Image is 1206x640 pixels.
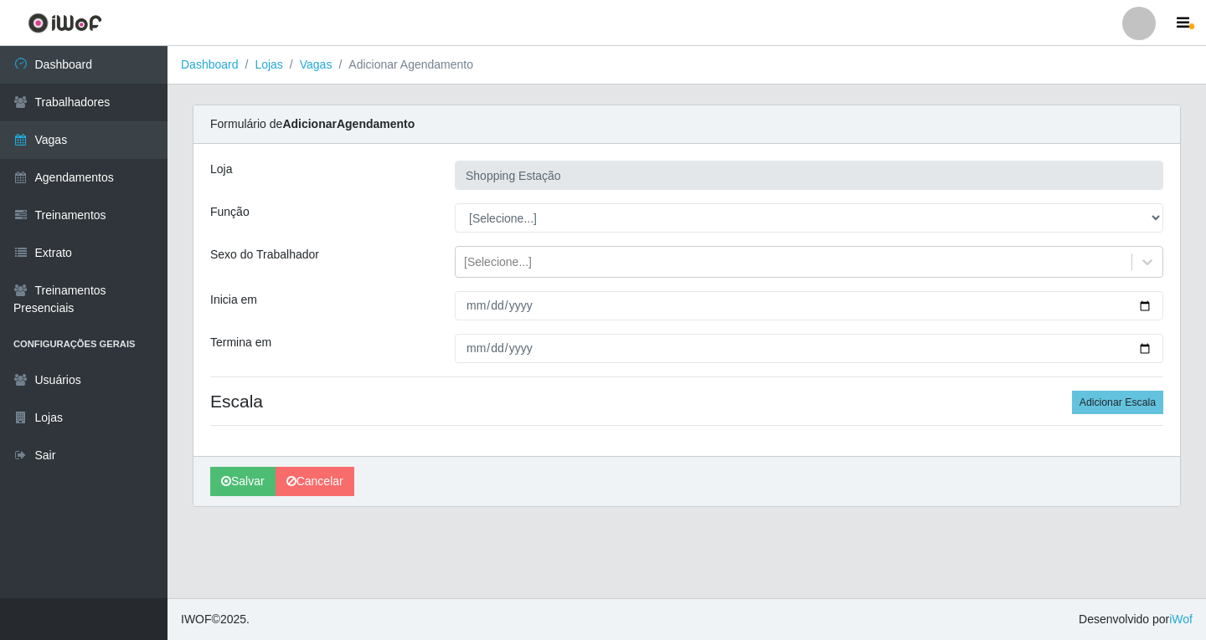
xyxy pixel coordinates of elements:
li: Adicionar Agendamento [332,56,473,74]
label: Função [210,203,250,221]
a: Vagas [300,58,332,71]
input: 00/00/0000 [455,291,1163,320]
label: Sexo do Trabalhador [210,246,319,264]
label: Loja [210,161,232,178]
span: © 2025 . [181,611,250,628]
label: Termina em [210,334,271,351]
img: CoreUI Logo [28,13,102,33]
a: Lojas [255,58,282,71]
strong: Adicionar Agendamento [282,117,415,131]
label: Inicia em [210,291,257,309]
a: Dashboard [181,58,239,71]
span: IWOF [181,612,212,626]
span: Desenvolvido por [1079,611,1193,628]
div: [Selecione...] [464,253,532,271]
a: Cancelar [276,467,354,496]
h4: Escala [210,391,1163,412]
button: Adicionar Escala [1072,391,1163,414]
div: Formulário de [193,105,1180,144]
a: iWof [1169,612,1193,626]
input: 00/00/0000 [455,334,1163,363]
nav: breadcrumb [167,46,1206,84]
button: Salvar [210,467,276,496]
